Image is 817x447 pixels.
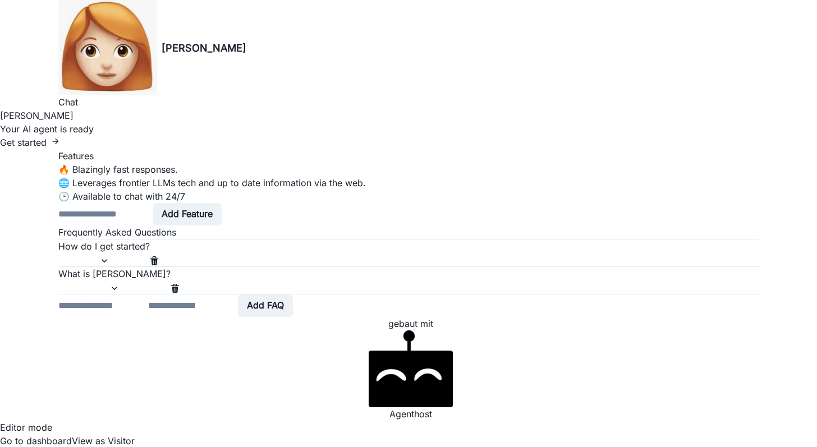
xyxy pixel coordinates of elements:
[72,435,135,446] a: View as Visitor
[369,317,453,421] button: gebaut mitAgenthost
[58,164,178,175] span: 🔥 Blazingly fast responses.
[58,96,78,108] a: Chat
[58,225,759,239] h2: Frequently Asked Questions
[153,203,222,225] button: Add Feature
[238,294,293,317] button: Add FAQ
[58,95,78,109] button: Chat
[58,191,185,202] span: 🕒 Available to chat with 24/7
[150,253,159,266] button: Delete FAQ
[171,280,180,294] button: Delete FAQ
[58,239,150,253] p: How do I get started?
[58,149,759,163] h1: Features
[58,239,150,266] button: How do I get started?
[58,177,366,188] span: 🌐 Leverages frontier LLMs tech and up to date information via the web.
[369,330,453,407] img: Agenthost
[162,40,246,56] p: [PERSON_NAME]
[58,267,171,280] p: What is [PERSON_NAME]?
[58,267,171,294] button: What is [PERSON_NAME]?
